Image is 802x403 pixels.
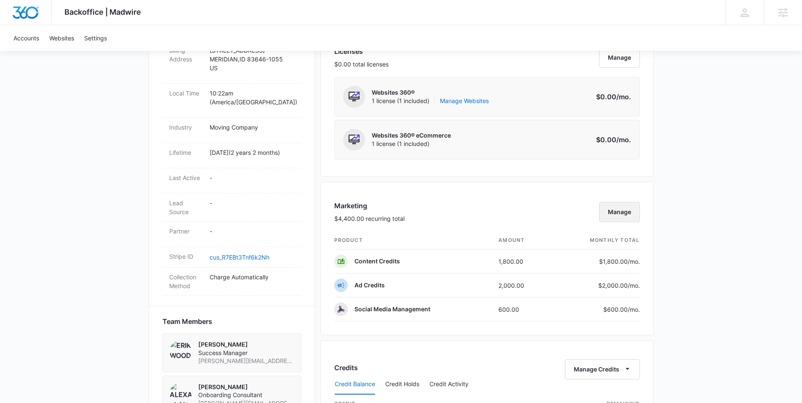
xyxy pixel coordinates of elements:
p: - [210,199,295,207]
dt: Last Active [169,173,203,182]
p: [STREET_ADDRESS] MERIDIAN , ID 83646-1055 US [210,46,295,72]
a: Manage Websites [440,97,489,105]
div: Last Active- [163,168,301,194]
dt: Stripe ID [169,252,203,261]
span: 1 license (1 included) [372,97,489,105]
dt: Lifetime [169,148,203,157]
span: Backoffice | Madwire [64,8,141,16]
dt: Lead Source [169,199,203,216]
span: /mo. [628,306,640,313]
p: $2,000.00 [598,281,640,290]
p: [DATE] ( 2 years 2 months ) [210,148,295,157]
p: Content Credits [354,257,400,265]
span: Onboarding Consultant [198,391,294,399]
p: $0.00 [592,135,631,145]
dt: Industry [169,123,203,132]
p: $0.00 total licenses [334,60,389,69]
p: Charge Automatically [210,273,295,281]
dt: Billing Address [169,46,203,64]
div: Billing Address[STREET_ADDRESS]MERIDIAN,ID 83646-1055US [163,41,301,84]
div: Collection MethodCharge Automatically [163,268,301,296]
a: Settings [79,25,112,51]
p: [PERSON_NAME] [198,383,294,391]
span: Team Members [163,316,212,326]
a: Accounts [8,25,44,51]
td: 2,000.00 [492,273,553,297]
button: Credit Activity [429,374,469,395]
div: Lifetime[DATE](2 years 2 months) [163,143,301,168]
span: /mo. [616,135,631,144]
a: Websites [44,25,79,51]
button: Manage Credits [565,359,640,379]
span: /mo. [616,93,631,101]
dt: Local Time [169,89,203,98]
p: Websites 360® eCommerce [372,131,451,140]
div: Local Time10:22am (America/[GEOGRAPHIC_DATA]) [163,84,301,118]
dt: Collection Method [169,273,203,290]
button: Manage [599,202,640,222]
td: 1,800.00 [492,249,553,273]
span: 1 license (1 included) [372,140,451,148]
p: - [210,173,295,182]
span: /mo. [628,282,640,289]
p: $600.00 [600,305,640,314]
img: Erik Woods [170,340,192,362]
div: IndustryMoving Company [163,118,301,143]
div: Stripe IDcus_R7EBt3Tnf6k2Nh [163,247,301,268]
th: amount [492,231,553,249]
p: Websites 360® [372,88,489,97]
p: Social Media Management [354,305,430,313]
th: product [334,231,492,249]
td: 600.00 [492,297,553,321]
button: Credit Balance [335,374,375,395]
a: cus_R7EBt3Tnf6k2Nh [210,254,269,261]
dt: Partner [169,227,203,236]
p: Moving Company [210,123,295,132]
p: $1,800.00 [599,257,640,266]
p: $4,400.00 recurring total [334,214,405,223]
span: /mo. [628,258,640,265]
div: Lead Source- [163,194,301,222]
div: Partner- [163,222,301,247]
p: - [210,227,295,236]
p: $0.00 [592,92,631,102]
span: Success Manager [198,349,294,357]
button: Manage [599,48,640,68]
p: [PERSON_NAME] [198,340,294,349]
span: [PERSON_NAME][EMAIL_ADDRESS][PERSON_NAME][DOMAIN_NAME] [198,357,294,365]
button: Credit Holds [385,374,419,395]
th: monthly total [553,231,640,249]
h3: Marketing [334,201,405,211]
p: Ad Credits [354,281,385,289]
h3: Credits [334,363,358,373]
h3: Licenses [334,46,389,56]
p: 10:22am ( America/[GEOGRAPHIC_DATA] ) [210,89,295,106]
